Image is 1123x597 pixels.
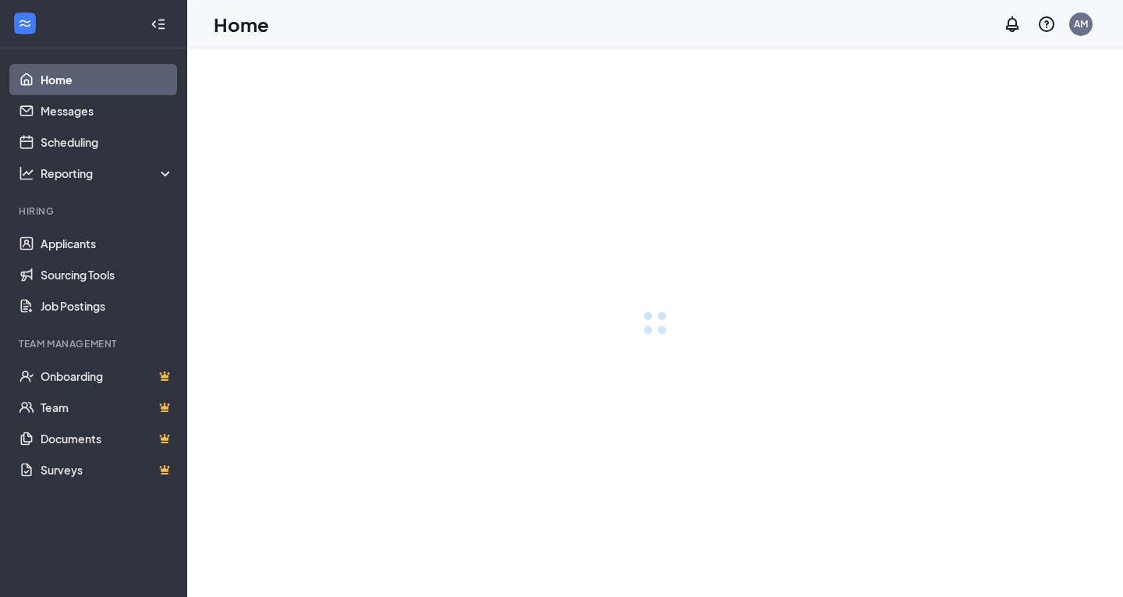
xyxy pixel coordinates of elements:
[151,16,166,32] svg: Collapse
[19,165,34,181] svg: Analysis
[19,337,171,350] div: Team Management
[1074,17,1088,30] div: AM
[19,204,171,218] div: Hiring
[41,454,174,485] a: SurveysCrown
[41,228,174,259] a: Applicants
[214,11,269,37] h1: Home
[41,392,174,423] a: TeamCrown
[41,64,174,95] a: Home
[41,423,174,454] a: DocumentsCrown
[1003,15,1022,34] svg: Notifications
[41,259,174,290] a: Sourcing Tools
[41,361,174,392] a: OnboardingCrown
[17,16,33,31] svg: WorkstreamLogo
[41,290,174,322] a: Job Postings
[1037,15,1056,34] svg: QuestionInfo
[41,95,174,126] a: Messages
[41,126,174,158] a: Scheduling
[41,165,175,181] div: Reporting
